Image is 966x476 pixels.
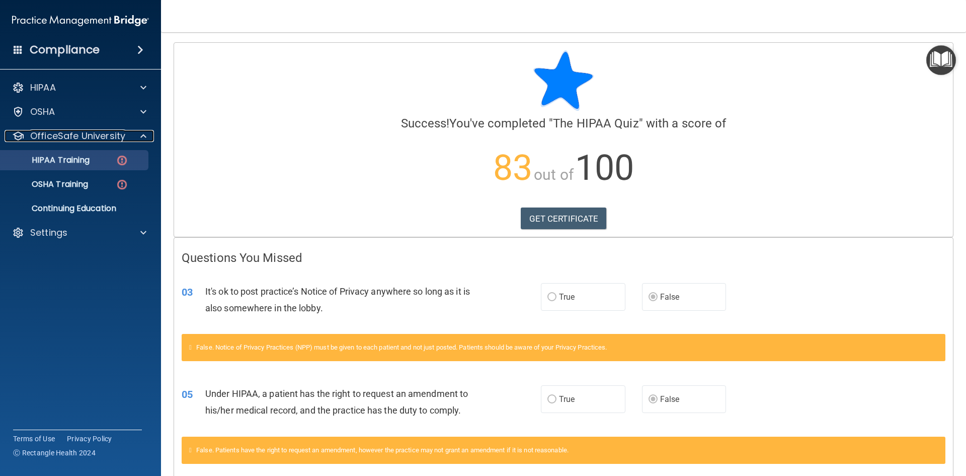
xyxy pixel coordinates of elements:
a: GET CERTIFICATE [521,208,607,230]
input: True [547,396,556,403]
span: 83 [493,147,532,188]
span: True [559,394,575,404]
a: Settings [12,227,146,239]
span: Success! [401,116,450,130]
span: False. Notice of Privacy Practices (NPP) must be given to each patient and not just posted. Patie... [196,344,607,351]
h4: You've completed " " with a score of [182,117,945,130]
p: Settings [30,227,67,239]
span: Under HIPAA, a patient has the right to request an amendment to his/her medical record, and the p... [205,388,468,416]
a: HIPAA [12,82,146,94]
span: Ⓒ Rectangle Health 2024 [13,448,96,458]
input: False [649,396,658,403]
h4: Questions You Missed [182,251,945,264]
img: PMB logo [12,11,149,31]
iframe: Drift Widget Chat Controller [916,406,954,445]
a: Privacy Policy [67,434,112,444]
span: False [660,394,680,404]
img: danger-circle.6113f641.png [116,154,128,167]
h4: Compliance [30,43,100,57]
p: OSHA Training [7,179,88,189]
a: Terms of Use [13,434,55,444]
span: The HIPAA Quiz [553,116,638,130]
span: 05 [182,388,193,400]
span: True [559,292,575,302]
img: blue-star-rounded.9d042014.png [533,50,594,111]
span: 100 [575,147,634,188]
p: HIPAA Training [7,155,90,165]
p: Continuing Education [7,203,144,214]
p: HIPAA [30,82,56,94]
span: out of [534,166,574,183]
button: Open Resource Center [926,45,956,75]
span: False [660,292,680,302]
img: danger-circle.6113f641.png [116,178,128,191]
span: False. Patients have the right to request an amendment, however the practice may not grant an ame... [196,446,569,454]
input: True [547,294,556,301]
p: OfficeSafe University [30,130,125,142]
p: OSHA [30,106,55,118]
input: False [649,294,658,301]
a: OSHA [12,106,146,118]
span: 03 [182,286,193,298]
span: It's ok to post practice’s Notice of Privacy anywhere so long as it is also somewhere in the lobby. [205,286,470,313]
a: OfficeSafe University [12,130,146,142]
